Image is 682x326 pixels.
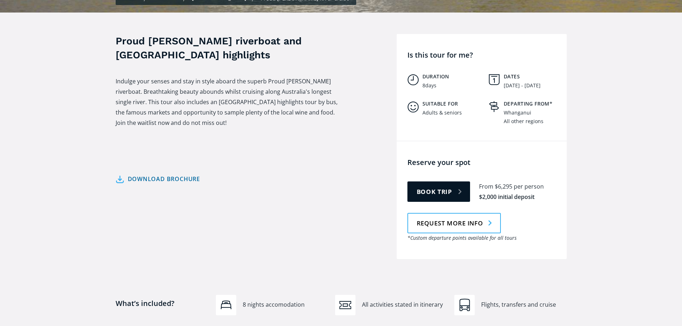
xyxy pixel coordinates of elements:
[116,76,338,128] p: Indulge your senses and stay in style aboard the superb Proud [PERSON_NAME] riverboat. Breathtaki...
[514,183,544,191] div: per person
[504,101,563,107] h5: Departing from*
[504,73,563,80] h5: Dates
[422,73,482,80] h5: Duration
[481,301,566,309] div: Flights, transfers and cruise
[504,110,531,116] div: Whanganui
[479,193,497,201] div: $2,000
[498,193,535,201] div: initial deposit
[407,213,501,233] a: Request more info
[479,183,493,191] div: From
[116,153,338,163] p: ‍
[504,83,541,89] div: [DATE] - [DATE]
[504,118,543,125] div: All other regions
[422,101,482,107] h5: Suitable for
[495,183,512,191] div: $6,295
[407,50,563,60] h4: Is this tour for me?
[116,174,200,184] a: Download brochure
[407,234,517,241] em: *Custom departure points available for all tours
[116,135,338,146] p: ‍
[407,157,563,167] h4: Reserve your spot
[116,34,338,62] h3: Proud [PERSON_NAME] riverboat and [GEOGRAPHIC_DATA] highlights
[425,83,436,89] div: days
[407,181,470,202] a: Book trip
[422,110,462,116] div: Adults & seniors
[422,83,425,89] div: 8
[362,301,447,309] div: All activities stated in itinerary
[243,301,328,309] div: 8 nights accomodation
